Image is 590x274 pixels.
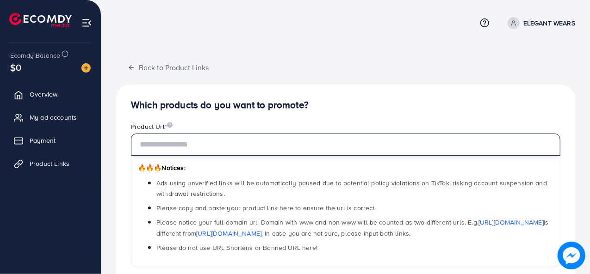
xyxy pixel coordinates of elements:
span: Please notice your full domain url. Domain with www and non-www will be counted as two different ... [156,218,548,237]
span: Notices: [138,163,186,172]
a: My ad accounts [7,108,94,127]
span: Payment [30,136,56,145]
img: menu [81,18,92,28]
h4: Which products do you want to promote? [131,99,560,111]
img: image [81,63,91,73]
label: Product Url [131,122,173,131]
span: Ads using unverified links will be automatically paused due to potential policy violations on Tik... [156,178,547,198]
img: image [558,242,585,269]
button: Back to Product Links [116,57,220,77]
img: image [167,122,173,128]
a: [URL][DOMAIN_NAME] [196,229,261,238]
a: Overview [7,85,94,104]
span: My ad accounts [30,113,77,122]
a: ELEGANT WEARS [504,17,575,29]
p: ELEGANT WEARS [523,18,575,29]
a: [URL][DOMAIN_NAME] [478,218,544,227]
span: $0 [10,61,21,74]
img: logo [9,13,72,27]
span: Please copy and paste your product link here to ensure the url is correct. [156,203,376,213]
span: 🔥🔥🔥 [138,163,161,172]
span: Overview [30,90,57,99]
a: Product Links [7,154,94,173]
span: Please do not use URL Shortens or Banned URL here! [156,243,317,252]
span: Ecomdy Balance [10,51,60,60]
a: Payment [7,131,94,150]
span: Product Links [30,159,69,168]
